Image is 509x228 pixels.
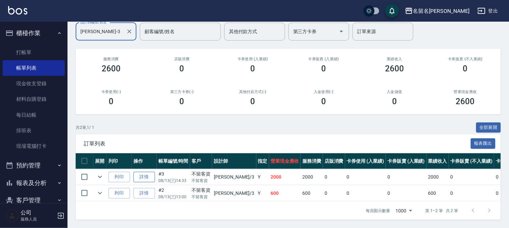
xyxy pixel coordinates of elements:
th: 客戶 [190,153,212,169]
a: 報表匯出 [471,140,496,146]
th: 營業現金應收 [269,153,301,169]
td: Y [256,185,269,201]
th: 卡券販賣 (入業績) [386,153,427,169]
th: 設計師 [212,153,256,169]
h3: 2600 [456,97,475,106]
a: 排班表 [3,123,65,138]
p: 共 2 筆, 1 / 1 [76,124,94,131]
h2: 卡券販賣 (不入業績) [438,57,493,61]
h2: 第三方卡券(-) [155,90,209,94]
p: 08/13 (三) 14:33 [158,178,188,184]
th: 卡券使用 (入業績) [345,153,386,169]
p: 服務人員 [21,216,55,222]
div: 1000 [393,202,415,220]
a: 材料自購登錄 [3,91,65,107]
h5: 公司 [21,209,55,216]
th: 操作 [132,153,157,169]
h3: 0 [251,97,255,106]
div: 名留名[PERSON_NAME] [413,7,469,15]
img: Person [5,209,19,223]
button: 報表及分析 [3,174,65,192]
th: 指定 [256,153,269,169]
h3: 2600 [385,64,404,73]
th: 展開 [93,153,107,169]
h2: 營業現金應收 [438,90,493,94]
div: 不留客資 [192,187,211,194]
a: 詳情 [133,188,155,199]
td: 600 [269,185,301,201]
h2: 店販消費 [155,57,209,61]
h3: 0 [180,97,184,106]
td: 2000 [269,169,301,185]
h3: 0 [392,97,397,106]
h2: 卡券使用 (入業績) [226,57,280,61]
td: 0 [345,185,386,201]
h3: 0 [251,64,255,73]
td: [PERSON_NAME] /3 [212,185,256,201]
td: #2 [157,185,190,201]
a: 現場電腦打卡 [3,138,65,154]
td: 600 [427,185,449,201]
button: 登出 [475,5,501,17]
h2: 其他付款方式(-) [226,90,280,94]
td: #3 [157,169,190,185]
td: Y [256,169,269,185]
button: Open [336,26,347,37]
a: 打帳單 [3,45,65,60]
th: 卡券販賣 (不入業績) [449,153,494,169]
button: Clear [125,27,134,36]
p: 每頁顯示數量 [366,208,390,214]
button: 列印 [108,172,130,182]
th: 業績收入 [427,153,449,169]
a: 每日結帳 [3,107,65,123]
div: 不留客資 [192,170,211,178]
a: 帳單列表 [3,60,65,76]
button: expand row [95,172,105,182]
td: 0 [323,169,345,185]
h3: 0 [321,64,326,73]
td: 0 [345,169,386,185]
button: 名留名[PERSON_NAME] [402,4,472,18]
button: 櫃檯作業 [3,24,65,42]
button: 客戶管理 [3,191,65,209]
h3: 2600 [102,64,121,73]
td: 0 [386,185,427,201]
a: 現金收支登錄 [3,76,65,91]
th: 帳單編號/時間 [157,153,190,169]
span: 訂單列表 [84,140,471,147]
td: 0 [323,185,345,201]
button: 列印 [108,188,130,199]
h3: 0 [463,64,468,73]
button: 報表匯出 [471,138,496,149]
th: 服務消費 [301,153,323,169]
p: 不留客資 [192,178,211,184]
h3: 0 [109,97,113,106]
a: 詳情 [133,172,155,182]
h2: 卡券使用(-) [84,90,138,94]
td: 2000 [301,169,323,185]
td: 0 [449,169,494,185]
button: expand row [95,188,105,198]
h2: 入金儲值 [367,90,422,94]
h2: 卡券販賣 (入業績) [296,57,351,61]
td: 0 [449,185,494,201]
p: 第 1–2 筆 共 2 筆 [426,208,458,214]
h2: 入金使用(-) [296,90,351,94]
h3: 服務消費 [84,57,138,61]
th: 列印 [107,153,132,169]
button: 預約管理 [3,157,65,174]
h3: 0 [180,64,184,73]
h2: 業績收入 [367,57,422,61]
td: 600 [301,185,323,201]
th: 店販消費 [323,153,345,169]
h3: 0 [321,97,326,106]
td: [PERSON_NAME] /3 [212,169,256,185]
td: 2000 [427,169,449,185]
p: 08/13 (三) 13:00 [158,194,188,200]
label: 設計師編號/姓名 [80,20,107,25]
img: Logo [8,6,27,15]
p: 不留客資 [192,194,211,200]
td: 0 [386,169,427,185]
button: save [385,4,399,18]
button: 全部展開 [476,122,501,133]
